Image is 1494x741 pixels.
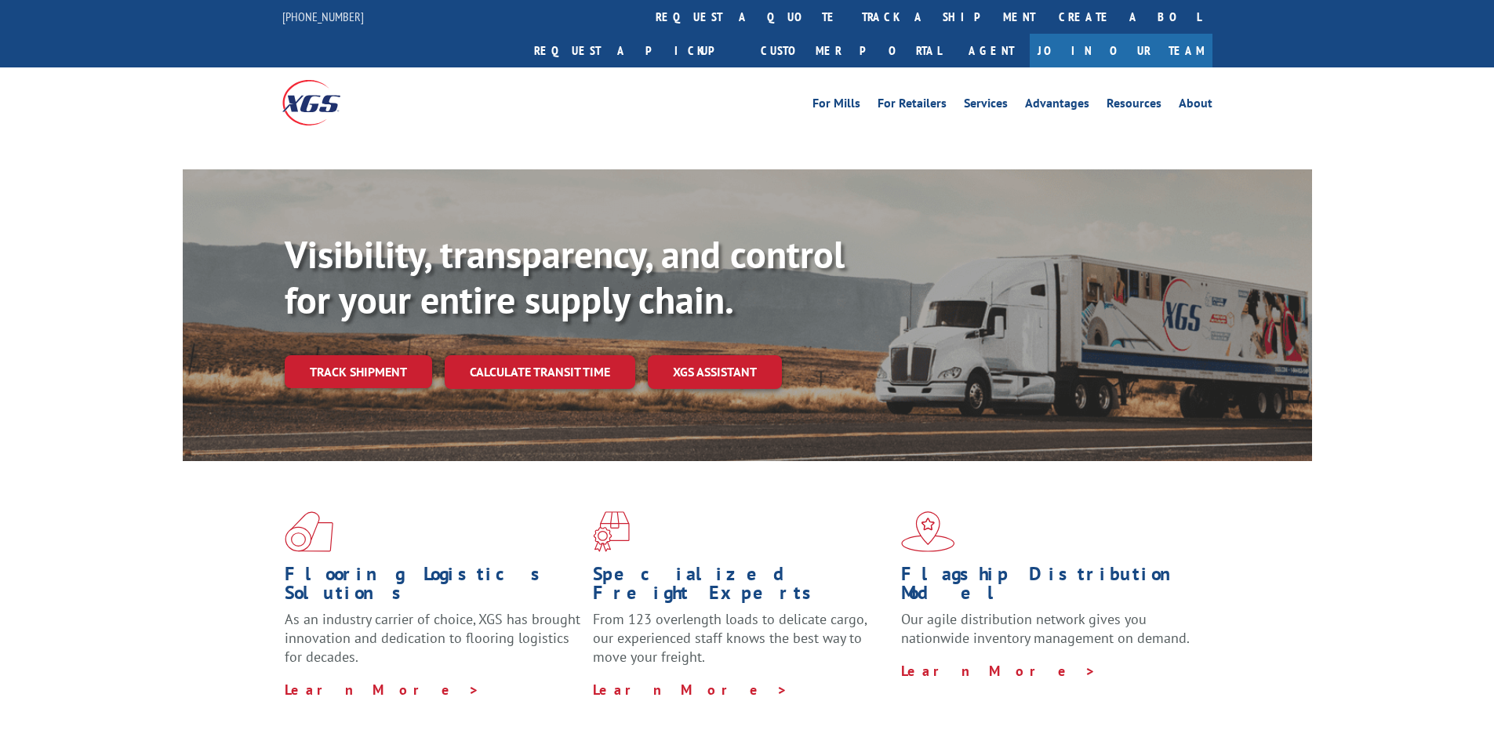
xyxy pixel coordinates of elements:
h1: Flooring Logistics Solutions [285,565,581,610]
img: xgs-icon-total-supply-chain-intelligence-red [285,511,333,552]
a: Learn More > [285,681,480,699]
a: Request a pickup [522,34,749,67]
a: About [1179,97,1212,114]
a: Join Our Team [1030,34,1212,67]
a: Track shipment [285,355,432,388]
a: Resources [1107,97,1161,114]
a: Learn More > [901,662,1096,680]
a: [PHONE_NUMBER] [282,9,364,24]
a: For Mills [812,97,860,114]
a: Learn More > [593,681,788,699]
a: Calculate transit time [445,355,635,389]
a: Customer Portal [749,34,953,67]
a: For Retailers [878,97,947,114]
b: Visibility, transparency, and control for your entire supply chain. [285,230,845,324]
h1: Specialized Freight Experts [593,565,889,610]
p: From 123 overlength loads to delicate cargo, our experienced staff knows the best way to move you... [593,610,889,680]
span: Our agile distribution network gives you nationwide inventory management on demand. [901,610,1190,647]
h1: Flagship Distribution Model [901,565,1198,610]
a: Advantages [1025,97,1089,114]
img: xgs-icon-flagship-distribution-model-red [901,511,955,552]
img: xgs-icon-focused-on-flooring-red [593,511,630,552]
a: Agent [953,34,1030,67]
a: XGS ASSISTANT [648,355,782,389]
a: Services [964,97,1008,114]
span: As an industry carrier of choice, XGS has brought innovation and dedication to flooring logistics... [285,610,580,666]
